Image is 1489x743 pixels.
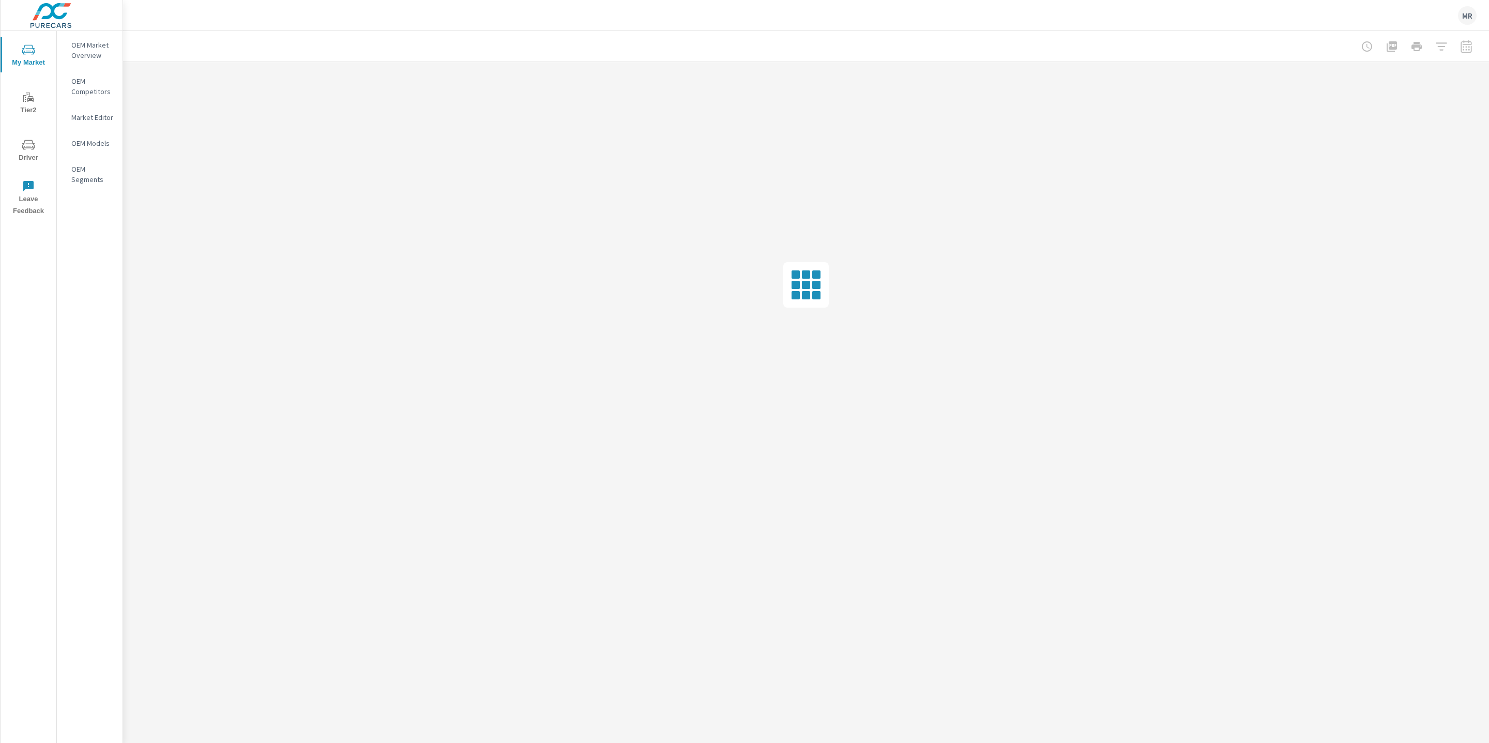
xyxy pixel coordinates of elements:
[4,180,53,217] span: Leave Feedback
[71,164,114,185] p: OEM Segments
[57,161,123,187] div: OEM Segments
[57,110,123,125] div: Market Editor
[57,37,123,63] div: OEM Market Overview
[1458,6,1477,25] div: MR
[71,40,114,60] p: OEM Market Overview
[57,135,123,151] div: OEM Models
[4,139,53,164] span: Driver
[4,91,53,116] span: Tier2
[1,31,56,221] div: nav menu
[71,76,114,97] p: OEM Competitors
[57,73,123,99] div: OEM Competitors
[71,112,114,123] p: Market Editor
[4,43,53,69] span: My Market
[71,138,114,148] p: OEM Models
